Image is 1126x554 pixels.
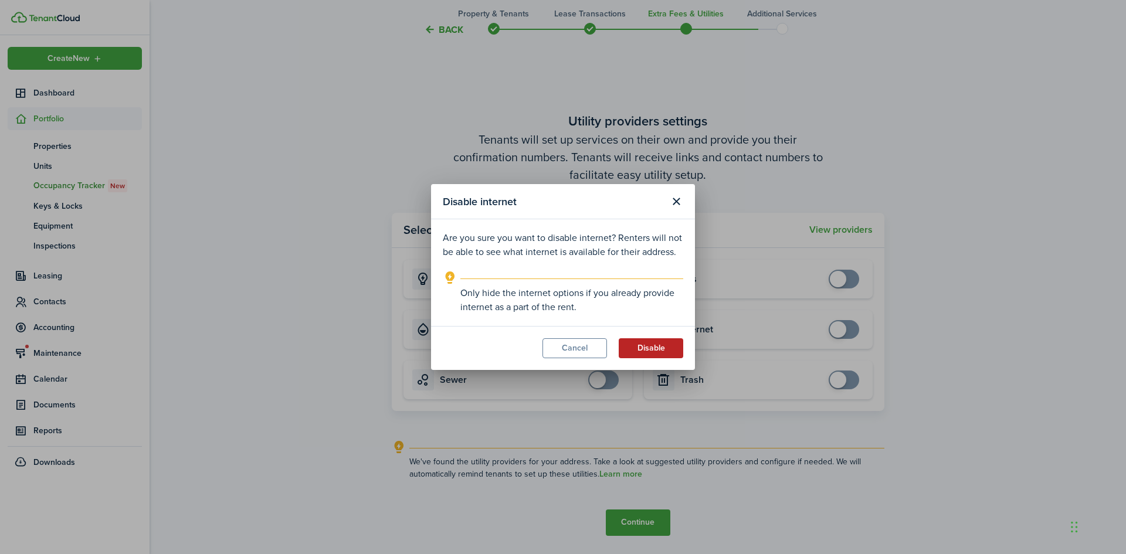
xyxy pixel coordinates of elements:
explanation-description: Only hide the internet options if you already provide internet as a part of the rent. [460,286,683,314]
button: Cancel [542,338,607,358]
modal-title: Disable internet [443,190,663,213]
iframe: Chat Widget [1067,498,1126,554]
i: outline [443,271,457,285]
div: Drag [1071,509,1078,545]
button: Close modal [666,192,686,212]
p: Are you sure you want to disable internet? Renters will not be able to see what internet is avail... [443,231,683,259]
button: Disable [619,338,683,358]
